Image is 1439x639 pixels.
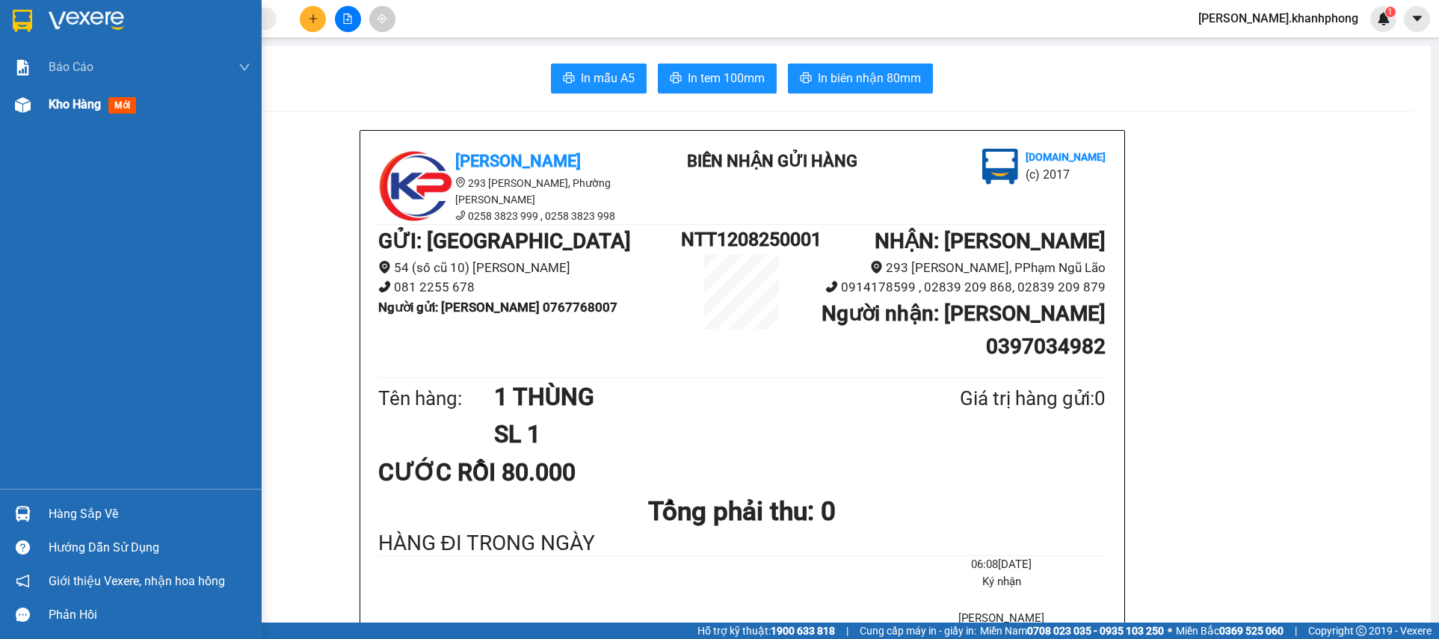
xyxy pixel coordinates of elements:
[16,540,30,555] span: question-circle
[1026,151,1106,163] b: [DOMAIN_NAME]
[1377,12,1390,25] img: icon-new-feature
[688,69,765,87] span: In tem 100mm
[494,378,887,416] h1: 1 THÙNG
[1385,7,1396,17] sup: 1
[818,69,921,87] span: In biên nhận 80mm
[377,13,387,24] span: aim
[1027,625,1164,637] strong: 0708 023 035 - 0935 103 250
[378,454,618,491] div: CƯỚC RỒI 80.000
[300,6,326,32] button: plus
[378,491,1106,532] h1: Tổng phải thu: 0
[551,64,647,93] button: printerIn mẫu A5
[49,537,250,559] div: Hướng dẫn sử dụng
[658,64,777,93] button: printerIn tem 100mm
[1404,6,1430,32] button: caret-down
[897,573,1106,591] li: Ký nhận
[1026,165,1106,184] li: (c) 2017
[378,383,495,414] div: Tên hàng:
[16,574,30,588] span: notification
[378,208,647,224] li: 0258 3823 999 , 0258 3823 998
[378,261,391,274] span: environment
[378,277,682,297] li: 081 2255 678
[49,503,250,525] div: Hàng sắp về
[1387,7,1393,17] span: 1
[15,60,31,75] img: solution-icon
[126,57,206,69] b: [DOMAIN_NAME]
[378,175,647,208] li: 293 [PERSON_NAME], Phường [PERSON_NAME]
[126,71,206,90] li: (c) 2017
[803,258,1106,278] li: 293 [PERSON_NAME], PPhạm Ngũ Lão
[49,97,101,111] span: Kho hàng
[378,258,682,278] li: 54 (số cũ 10) [PERSON_NAME]
[825,280,838,293] span: phone
[846,623,848,639] span: |
[342,13,353,24] span: file-add
[681,225,802,254] h1: NTT1208250001
[19,96,84,167] b: [PERSON_NAME]
[771,625,835,637] strong: 1900 633 818
[238,61,250,73] span: down
[455,152,581,170] b: [PERSON_NAME]
[982,149,1018,185] img: logo.jpg
[1295,623,1297,639] span: |
[378,280,391,293] span: phone
[16,608,30,622] span: message
[13,10,32,32] img: logo-vxr
[875,229,1106,253] b: NHẬN : [PERSON_NAME]
[455,177,466,188] span: environment
[49,572,225,590] span: Giới thiệu Vexere, nhận hoa hồng
[378,300,617,315] b: Người gửi : [PERSON_NAME] 0767768007
[19,19,93,93] img: logo.jpg
[494,416,887,453] h1: SL 1
[96,22,144,118] b: BIÊN NHẬN GỬI HÀNG
[49,58,93,76] span: Báo cáo
[108,97,136,114] span: mới
[822,301,1106,359] b: Người nhận : [PERSON_NAME] 0397034982
[687,152,857,170] b: BIÊN NHẬN GỬI HÀNG
[1219,625,1284,637] strong: 0369 525 060
[378,149,453,223] img: logo.jpg
[49,604,250,626] div: Phản hồi
[563,72,575,86] span: printer
[670,72,682,86] span: printer
[803,277,1106,297] li: 0914178599 , 02839 209 868, 02839 209 879
[870,261,883,274] span: environment
[581,69,635,87] span: In mẫu A5
[788,64,933,93] button: printerIn biên nhận 80mm
[378,229,631,253] b: GỬI : [GEOGRAPHIC_DATA]
[980,623,1164,639] span: Miền Nam
[860,623,976,639] span: Cung cấp máy in - giấy in:
[308,13,318,24] span: plus
[697,623,835,639] span: Hỗ trợ kỹ thuật:
[335,6,361,32] button: file-add
[1186,9,1370,28] span: [PERSON_NAME].khanhphong
[15,506,31,522] img: warehouse-icon
[15,97,31,113] img: warehouse-icon
[1411,12,1424,25] span: caret-down
[897,556,1106,574] li: 06:08[DATE]
[1356,626,1366,636] span: copyright
[800,72,812,86] span: printer
[455,210,466,220] span: phone
[897,610,1106,628] li: [PERSON_NAME]
[369,6,395,32] button: aim
[1176,623,1284,639] span: Miền Bắc
[162,19,198,55] img: logo.jpg
[1168,628,1172,634] span: ⚪️
[887,383,1106,414] div: Giá trị hàng gửi: 0
[378,532,1106,555] div: HÀNG ĐI TRONG NGÀY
